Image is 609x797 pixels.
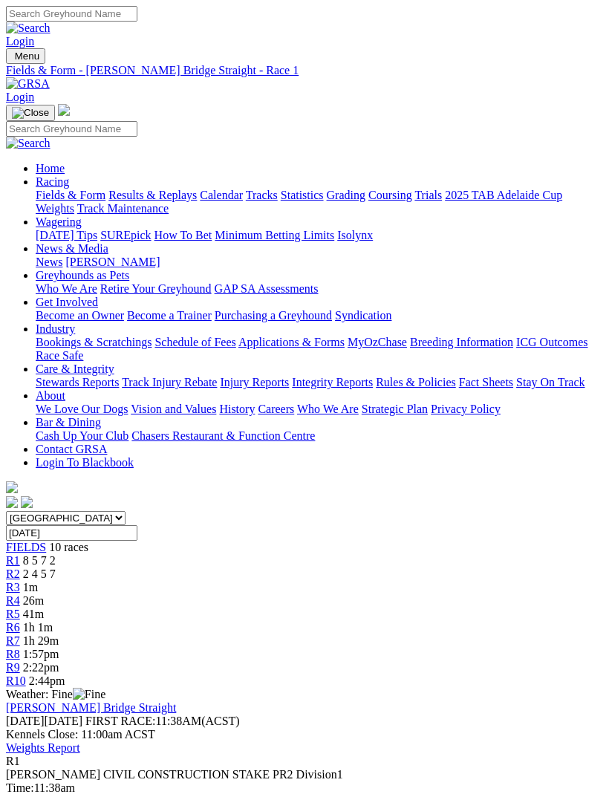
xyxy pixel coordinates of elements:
[6,105,55,121] button: Toggle navigation
[6,648,20,660] a: R8
[36,336,603,362] div: Industry
[23,648,59,660] span: 1:57pm
[49,541,88,553] span: 10 races
[215,229,334,241] a: Minimum Betting Limits
[410,336,513,348] a: Breeding Information
[445,189,562,201] a: 2025 TAB Adelaide Cup
[36,175,69,188] a: Racing
[36,309,603,322] div: Get Involved
[73,688,105,701] img: Fine
[127,309,212,322] a: Become a Trainer
[36,229,97,241] a: [DATE] Tips
[23,567,56,580] span: 2 4 5 7
[36,376,119,388] a: Stewards Reports
[6,634,20,647] a: R7
[154,229,212,241] a: How To Bet
[6,541,46,553] span: FIELDS
[36,416,101,429] a: Bar & Dining
[6,688,105,700] span: Weather: Fine
[12,107,49,119] img: Close
[154,336,235,348] a: Schedule of Fees
[6,64,603,77] a: Fields & Form - [PERSON_NAME] Bridge Straight - Race 1
[21,496,33,508] img: twitter.svg
[36,282,97,295] a: Who We Are
[77,202,169,215] a: Track Maintenance
[6,77,50,91] img: GRSA
[65,256,160,268] a: [PERSON_NAME]
[6,728,603,741] div: Kennels Close: 11:00am ACST
[6,661,20,674] a: R9
[131,429,315,442] a: Chasers Restaurant & Function Centre
[431,403,501,415] a: Privacy Policy
[6,121,137,137] input: Search
[36,322,75,335] a: Industry
[29,674,65,687] span: 2:44pm
[6,581,20,593] a: R3
[6,496,18,508] img: facebook.svg
[36,403,603,416] div: About
[23,608,44,620] span: 41m
[36,162,65,175] a: Home
[6,567,20,580] a: R2
[238,336,345,348] a: Applications & Forms
[6,594,20,607] a: R4
[36,256,62,268] a: News
[368,189,412,201] a: Coursing
[6,674,26,687] a: R10
[36,389,65,402] a: About
[6,22,51,35] img: Search
[36,309,124,322] a: Become an Owner
[6,781,603,795] div: 11:38am
[6,621,20,634] a: R6
[6,715,82,727] span: [DATE]
[36,296,98,308] a: Get Involved
[23,661,59,674] span: 2:22pm
[6,48,45,64] button: Toggle navigation
[23,581,38,593] span: 1m
[36,403,128,415] a: We Love Our Dogs
[23,594,44,607] span: 26m
[215,282,319,295] a: GAP SA Assessments
[516,376,584,388] a: Stay On Track
[108,189,197,201] a: Results & Replays
[516,336,587,348] a: ICG Outcomes
[85,715,240,727] span: 11:38AM(ACST)
[6,715,45,727] span: [DATE]
[6,91,34,103] a: Login
[100,229,151,241] a: SUREpick
[6,741,80,754] a: Weights Report
[348,336,407,348] a: MyOzChase
[6,554,20,567] a: R1
[6,768,603,781] div: [PERSON_NAME] CIVIL CONSTRUCTION STAKE PR2 Division1
[36,443,107,455] a: Contact GRSA
[122,376,217,388] a: Track Injury Rebate
[36,349,83,362] a: Race Safe
[459,376,513,388] a: Fact Sheets
[6,781,34,794] span: Time:
[15,51,39,62] span: Menu
[23,554,56,567] span: 8 5 7 2
[131,403,216,415] a: Vision and Values
[100,282,212,295] a: Retire Your Greyhound
[36,376,603,389] div: Care & Integrity
[36,189,603,215] div: Racing
[36,215,82,228] a: Wagering
[23,621,53,634] span: 1h 1m
[220,376,289,388] a: Injury Reports
[36,336,152,348] a: Bookings & Scratchings
[36,269,129,282] a: Greyhounds as Pets
[6,608,20,620] a: R5
[337,229,373,241] a: Isolynx
[219,403,255,415] a: History
[376,376,456,388] a: Rules & Policies
[6,755,20,767] span: R1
